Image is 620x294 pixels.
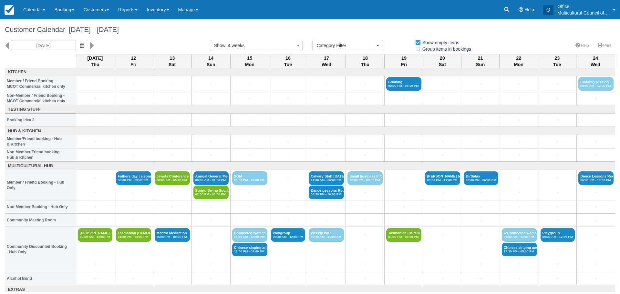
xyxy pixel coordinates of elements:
[464,261,498,268] a: +
[271,228,305,242] a: Playgroup09:30 AM - 12:00 PM
[312,40,383,51] button: Category Filter
[464,152,498,158] a: +
[311,235,342,239] em: 09:30 AM - 11:00 AM
[116,204,151,210] a: +
[347,117,383,124] a: +
[155,95,190,102] a: +
[541,246,575,253] a: +
[155,204,190,210] a: +
[311,192,342,196] em: 06:30 PM - 10:00 PM
[524,7,534,12] span: Help
[461,55,500,68] th: 21 Sun
[557,10,609,16] p: Multicultural Council of [GEOGRAPHIC_DATA]
[415,40,464,45] span: Show empty items
[541,189,575,196] a: +
[214,43,225,48] span: Show
[309,138,344,145] a: +
[5,214,76,227] th: Community Meeting Room
[5,227,76,272] th: Community Discounted Booking - Hub Only
[157,235,188,239] em: 05:00 PM - 09:30 PM
[309,117,344,124] a: +
[76,55,114,68] th: [DATE] Thu
[78,175,112,181] a: +
[271,117,305,124] a: +
[193,231,229,238] a: +
[347,275,383,282] a: +
[415,46,476,51] span: Group items in bookings
[425,204,460,210] a: +
[307,55,346,68] th: 17 Wed
[311,178,342,182] em: 11:00 AM - 06:00 PM
[78,189,112,196] a: +
[80,235,110,239] em: 09:00 AM - 12:00 PM
[386,275,421,282] a: +
[541,204,575,210] a: +
[193,117,229,124] a: +
[271,246,305,253] a: +
[541,261,575,268] a: +
[5,135,76,148] th: Member/Friend booking - Hub & Kitchen
[388,235,419,239] em: 01:00 PM - 03:00 PM
[580,178,612,182] em: 06:30 PM - 10:00 PM
[116,217,151,224] a: +
[464,275,498,282] a: +
[191,55,230,68] th: 14 Sun
[271,204,305,210] a: +
[65,25,119,34] span: [DATE] - [DATE]
[271,261,305,268] a: +
[195,178,227,182] em: 09:00 AM - 01:00 PM
[502,152,537,158] a: +
[271,189,305,196] a: +
[541,138,575,145] a: +
[464,204,498,210] a: +
[464,95,498,102] a: +
[309,261,344,268] a: +
[386,217,421,224] a: +
[7,287,75,293] a: Extras
[576,55,615,68] th: 24 Wed
[78,246,112,253] a: +
[425,189,460,196] a: +
[234,178,265,182] em: 05:00 PM - 10:00 PM
[5,26,615,34] h1: Customer Calendar
[232,81,267,87] a: +
[193,204,229,210] a: +
[271,81,305,87] a: +
[415,44,475,54] label: Group items in bookings
[78,217,112,224] a: +
[464,171,498,185] a: Birthday02:00 PM - 06:30 PM
[271,175,305,181] a: +
[538,55,576,68] th: 23 Tue
[5,272,76,285] th: Alcohol Bond
[7,106,75,113] a: Testing Stuff
[347,204,383,210] a: +
[347,95,383,102] a: +
[425,231,460,238] a: +
[155,81,190,87] a: +
[425,117,460,124] a: +
[230,55,269,68] th: 15 Mon
[5,200,76,214] th: Non-Member Booking - Hub Only
[578,246,614,253] a: +
[116,95,151,102] a: +
[464,231,498,238] a: +
[541,217,575,224] a: +
[502,228,537,242] a: Connected women09:30 AM - 12:00 PM
[502,81,537,87] a: +
[386,138,421,145] a: +
[78,117,112,124] a: +
[269,55,307,68] th: 16 Tue
[386,175,421,181] a: +
[232,152,267,158] a: +
[234,235,265,239] em: 09:30 AM - 12:00 PM
[78,228,112,242] a: [PERSON_NAME]09:00 AM - 12:00 PM
[309,171,344,185] a: Calvary Staff [DATE] c11:00 AM - 06:00 PM
[116,171,151,185] a: Fathers day celebrat06:30 PM - 09:30 PM
[193,81,229,87] a: +
[346,55,385,68] th: 18 Thu
[78,275,112,282] a: +
[541,275,575,282] a: +
[153,55,191,68] th: 13 Sat
[541,152,575,158] a: +
[78,95,112,102] a: +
